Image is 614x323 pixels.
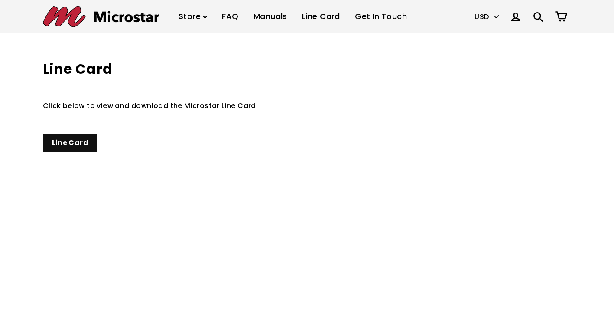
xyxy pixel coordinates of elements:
[296,4,347,30] a: Line Card
[172,4,413,30] ul: Primary
[43,100,436,112] p: Click below to view and download the Microstar Line Card.
[43,59,436,79] h1: Line Card
[43,6,159,27] img: Microstar Electronics
[43,134,98,152] a: Line Card
[215,4,245,30] a: FAQ
[348,4,413,30] a: Get In Touch
[172,4,214,30] a: Store
[247,4,294,30] a: Manuals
